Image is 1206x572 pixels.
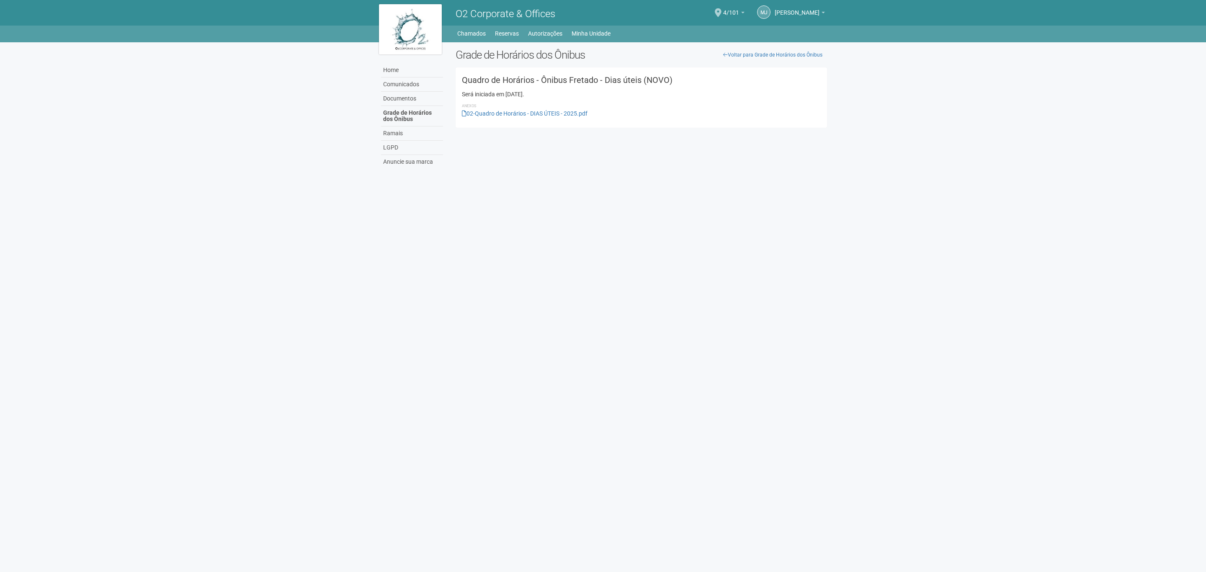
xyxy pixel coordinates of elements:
h2: Grade de Horários dos Ônibus [456,49,827,61]
a: Minha Unidade [572,28,611,39]
li: Anexos [462,102,821,110]
a: Comunicados [381,77,443,92]
div: Será iniciada em [DATE]. [462,90,821,98]
span: Marcelle Junqueiro [775,1,819,16]
a: Autorizações [528,28,562,39]
a: 4/101 [723,10,745,17]
img: logo.jpg [379,4,442,54]
span: 4/101 [723,1,739,16]
h3: Quadro de Horários - Ônibus Fretado - Dias úteis (NOVO) [462,76,821,84]
a: Ramais [381,126,443,141]
a: [PERSON_NAME] [775,10,825,17]
a: Chamados [457,28,486,39]
a: Reservas [495,28,519,39]
a: Documentos [381,92,443,106]
a: Grade de Horários dos Ônibus [381,106,443,126]
a: Voltar para Grade de Horários dos Ônibus [719,49,827,61]
a: Home [381,63,443,77]
a: LGPD [381,141,443,155]
span: O2 Corporate & Offices [456,8,555,20]
a: Anuncie sua marca [381,155,443,169]
a: 02-Quadro de Horários - DIAS ÚTEIS - 2025.pdf [462,110,588,117]
a: MJ [757,5,770,19]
